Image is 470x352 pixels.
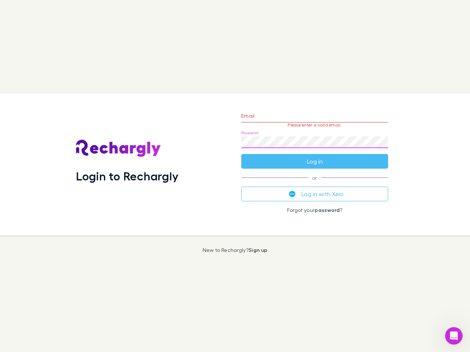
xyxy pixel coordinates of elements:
[241,130,258,136] label: Password
[76,140,161,157] img: Rechargly's Logo
[241,154,388,169] button: Log in
[241,122,388,128] p: Please enter a valid email.
[315,207,340,213] a: password
[241,187,388,201] button: Log in with Xero
[445,327,463,345] iframe: Intercom live chat
[203,247,268,253] p: New to Rechargly?
[249,247,267,253] a: Sign up
[76,169,178,183] h1: Login to Rechargly
[289,191,296,197] img: Xero's logo
[241,207,388,213] p: Forgot your ?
